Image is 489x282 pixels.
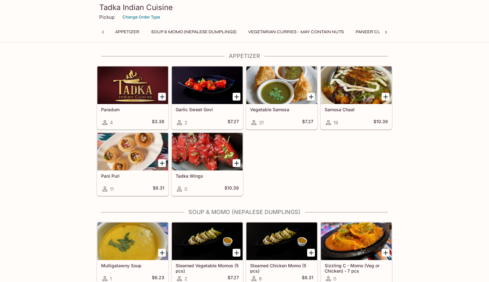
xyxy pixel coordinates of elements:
[250,107,313,112] h5: Vegetable Samosa
[307,249,315,257] button: Add Steamed Chicken Momo (5 pcs)
[176,263,239,273] h5: Steamed Vegetable Momos (5 pcs)
[101,263,164,268] h5: Mulligatawny Soup
[110,276,112,282] span: 1
[224,185,239,193] h5: $10.39
[120,12,163,22] button: Change Order Type
[233,249,240,257] button: Add Steamed Vegetable Momos (5 pcs)
[176,173,239,179] h5: Tadka Wings
[97,66,168,104] div: Paradum
[302,119,313,126] h5: $7.27
[321,222,392,260] div: Sizzling C - Momo (Veg or Chicken) - 7 pcs
[153,185,164,193] h5: $8.31
[110,120,113,126] span: 4
[158,93,166,101] button: Add Paradum
[233,159,240,167] button: Add Tadka Wings
[250,263,313,273] h5: Steamed Chicken Momo (5 pcs)
[172,66,243,129] a: Garlic Sweet Govi2$7.27
[333,276,336,282] span: 0
[321,66,392,129] a: Samosa Chaat19$10.39
[99,3,390,12] h3: Tadka Indian Cuisine
[172,133,243,196] a: Tadka Wings0$10.39
[172,222,243,260] div: Steamed Vegetable Momos (5 pcs)
[321,66,392,104] div: Samosa Chaat
[325,107,388,112] h5: Samosa Chaat
[172,66,243,104] div: Garlic Sweet Govi
[246,66,317,129] a: Vegetable Samosa31$7.27
[152,119,164,126] h5: $3.38
[382,93,389,101] button: Add Samosa Chaat
[97,133,168,170] div: Pani Puri
[97,66,168,129] a: Paradum4$3.38
[148,28,240,36] button: Soup & Momo (Nepalese Dumplings)
[382,249,389,257] button: Add Sizzling C - Momo (Veg or Chicken) - 7 pcs
[97,222,168,260] div: Mulligatawny Soup
[233,93,240,101] button: Add Garlic Sweet Govi
[184,186,187,192] span: 0
[307,93,315,101] button: Add Vegetable Samosa
[172,133,243,170] div: Tadka Wings
[101,173,164,179] h5: Pani Puri
[97,53,392,60] h4: Appetizer
[245,28,347,36] button: Vegetarian Curries - may contain nuts
[228,119,239,126] h5: $7.27
[333,120,338,126] span: 19
[99,14,115,20] p: Pickup
[112,28,143,36] button: Appetizer
[158,249,166,257] button: Add Mulligatawny Soup
[110,186,114,192] span: 11
[259,276,262,282] span: 8
[176,107,239,112] h5: Garlic Sweet Govi
[101,107,164,112] h5: Paradum
[184,276,187,282] span: 2
[97,209,392,216] h4: Soup & Momo (Nepalese Dumplings)
[246,66,317,104] div: Vegetable Samosa
[259,120,264,126] span: 31
[246,222,317,260] div: Steamed Chicken Momo (5 pcs)
[325,263,388,273] h5: Sizzling C - Momo (Veg or Chicken) - 7 pcs
[373,119,388,126] h5: $10.39
[158,159,166,167] button: Add Pani Puri
[184,120,187,126] span: 2
[97,133,168,196] a: Pani Puri11$8.31
[352,28,397,36] button: Paneer Curries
